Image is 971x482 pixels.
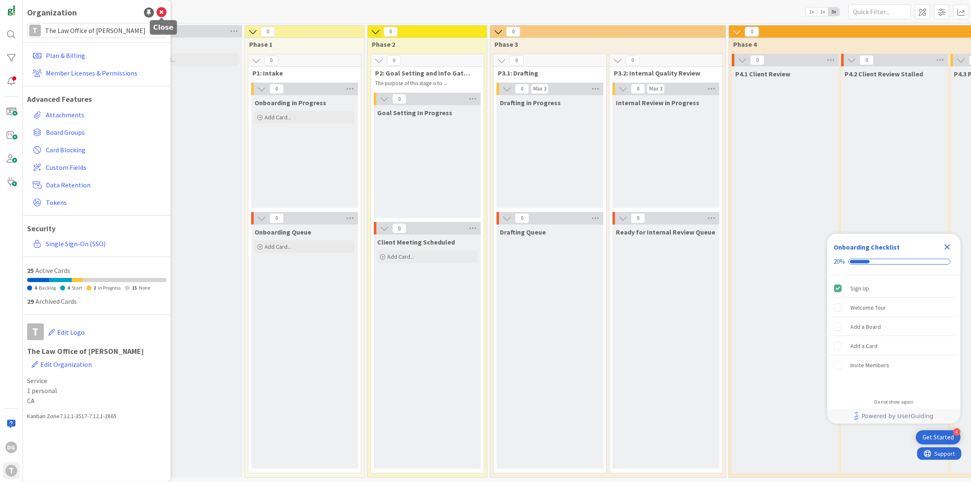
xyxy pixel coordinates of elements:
[392,223,406,233] span: 0
[270,213,284,223] span: 0
[392,94,406,104] span: 0
[850,283,869,293] div: Sign Up
[817,8,828,16] span: 2x
[153,23,174,31] h5: Close
[45,25,148,36] span: The Law Office of [PERSON_NAME]
[830,337,957,355] div: Add a Card is incomplete.
[834,258,845,265] div: 20%
[255,228,311,236] span: Onboarding Queue
[506,27,520,37] span: 0
[67,285,70,291] span: 4
[18,1,38,11] span: Support
[252,69,351,77] span: P1: Intake
[745,27,759,37] span: 0
[29,107,166,122] a: Attachments
[830,356,957,374] div: Invite Members is incomplete.
[834,242,900,252] div: Onboarding Checklist
[46,162,163,172] span: Custom Fields
[375,80,474,87] p: The purpose of this stage is to ...
[614,69,712,77] span: P3.2: Internal Quality Review
[27,323,44,340] div: T
[93,285,96,291] span: 2
[500,98,561,107] span: Drafting in Progress
[5,5,17,17] img: Visit kanbanzone.com
[735,70,790,78] span: P4.1 Client Review
[498,69,596,77] span: P3.1: Drafting
[255,98,326,107] span: Onboarding in Progress
[806,8,817,16] span: 1x
[377,238,455,246] span: Client Meeting Scheduled
[845,70,923,78] span: P4.2 Client Review Stalled
[372,40,477,48] span: Phase 2
[830,279,957,298] div: Sign Up is complete.
[132,285,137,291] span: 15
[46,145,163,155] span: Card Blocking
[27,95,166,104] h1: Advanced Features
[29,66,166,81] a: Member Licenses & Permissions
[29,125,166,140] a: Board Groups
[862,411,933,421] span: Powered by UserGuiding
[941,240,954,254] div: Close Checklist
[31,356,92,373] button: Edit Organization
[827,234,961,424] div: Checklist Container
[27,266,34,275] span: 25
[616,228,715,236] span: Ready for Internal Review Queue
[850,322,881,332] div: Add a Board
[27,412,166,421] div: Kanban Zone 7.12.1-3517-7.12.1-2865
[261,27,275,37] span: 0
[850,303,886,313] div: Welcome Tour
[831,409,956,424] a: Powered by UserGuiding
[631,213,645,223] span: 0
[27,265,166,275] div: Active Cards
[265,243,291,250] span: Add Card...
[923,433,954,442] div: Get Started
[834,258,954,265] div: Checklist progress: 20%
[515,213,529,223] span: 0
[830,298,957,317] div: Welcome Tour is incomplete.
[500,228,546,236] span: Drafting Queue
[5,465,17,477] div: T
[34,285,37,291] span: 4
[827,276,961,393] div: Checklist items
[29,142,166,157] a: Card Blocking
[27,386,166,396] span: 1 personal
[377,109,452,117] span: Goal Setting In Progress
[874,399,913,405] div: Do not show again
[387,56,401,66] span: 0
[264,56,278,66] span: 0
[29,236,166,251] a: Single Sign-On (SSO)
[850,341,878,351] div: Add a Card
[649,87,662,91] div: Max 3
[830,318,957,336] div: Add a Board is incomplete.
[750,55,764,65] span: 0
[265,114,291,121] span: Add Card...
[57,328,85,336] span: Edit Logo
[72,285,82,291] span: Start
[827,409,961,424] div: Footer
[29,177,166,192] a: Data Retention
[27,224,166,233] h1: Security
[29,195,166,210] a: Tokens
[533,87,546,91] div: Max 3
[515,84,529,94] span: 0
[270,84,284,94] span: 0
[249,40,354,48] span: Phase 1
[46,180,163,190] span: Data Retention
[27,6,77,19] div: Organization
[509,56,524,66] span: 0
[5,442,17,453] div: DG
[27,296,166,306] div: Archived Cards
[29,25,41,36] div: T
[387,253,414,260] span: Add Card...
[616,98,699,107] span: Internal Review in Progress
[631,84,645,94] span: 0
[46,197,163,207] span: Tokens
[27,376,166,386] span: Service
[860,55,874,65] span: 0
[98,285,121,291] span: In Progress
[27,347,166,373] h1: The Law Office of [PERSON_NAME]
[953,428,961,436] div: 4
[625,56,640,66] span: 0
[27,396,166,406] span: CA
[46,127,163,137] span: Board Groups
